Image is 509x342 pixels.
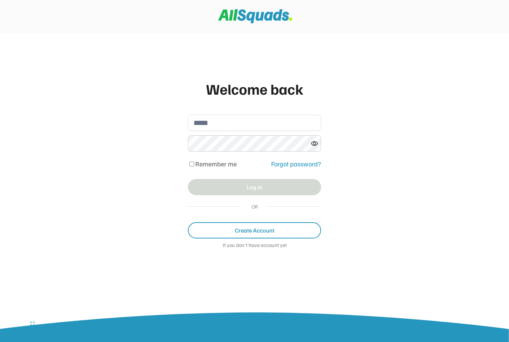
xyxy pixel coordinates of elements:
[188,179,321,195] button: Log in
[271,159,321,169] div: Forgot password?
[218,9,292,23] img: Squad%20Logo.svg
[248,203,261,210] div: OR
[188,242,321,250] div: If you don't have account yet
[188,78,321,100] div: Welcome back
[188,222,321,238] button: Create Account
[195,160,237,168] label: Remember me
